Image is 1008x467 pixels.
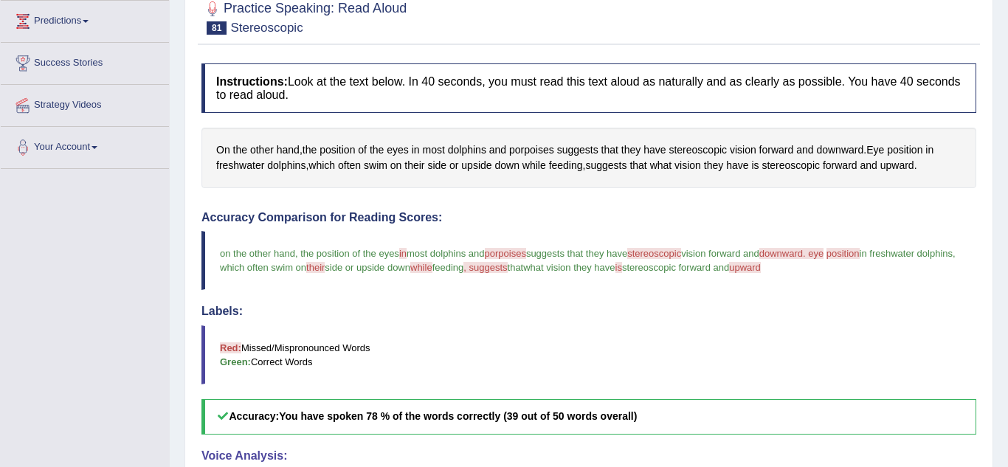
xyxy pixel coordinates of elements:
span: Click to see word definition [887,142,922,158]
span: Click to see word definition [216,142,230,158]
span: Click to see word definition [759,142,794,158]
span: Click to see word definition [364,158,387,173]
span: vision forward and [681,248,759,259]
span: is [615,262,622,273]
span: that [508,262,524,273]
span: Click to see word definition [216,158,264,173]
span: Click to see word definition [509,142,554,158]
span: Click to see word definition [621,142,641,158]
span: Click to see word definition [489,142,506,158]
span: Click to see word definition [338,158,361,173]
span: Click to see word definition [730,142,756,158]
a: Predictions [1,1,169,38]
span: feeding [432,262,464,273]
span: Click to see word definition [267,158,305,173]
h5: Accuracy: [201,399,976,434]
small: Stereoscopic [230,21,303,35]
span: Click to see word definition [358,142,367,158]
span: Click to see word definition [860,158,877,173]
span: Click to see word definition [674,158,701,173]
span: Click to see word definition [549,158,583,173]
span: porpoises [485,248,526,259]
span: Click to see word definition [390,158,402,173]
h4: Voice Analysis: [201,449,976,463]
a: Your Account [1,127,169,164]
span: Click to see word definition [726,158,748,173]
span: stereoscopic [627,248,681,259]
span: Click to see word definition [751,158,759,173]
blockquote: Missed/Mispronounced Words Correct Words [201,325,976,384]
span: Click to see word definition [522,158,546,173]
b: Instructions: [216,75,288,88]
span: , [953,248,956,259]
span: downward. eye [759,248,824,259]
span: Click to see word definition [796,142,813,158]
span: Click to see word definition [557,142,598,158]
span: Click to see word definition [866,142,884,158]
a: Success Stories [1,43,169,80]
span: , [295,248,298,259]
span: which often swim on [220,262,306,273]
span: Click to see word definition [387,142,409,158]
span: Click to see word definition [233,142,247,158]
span: while [410,262,432,273]
span: Click to see word definition [412,142,420,158]
span: on the other hand [220,248,295,259]
span: Click to see word definition [303,142,317,158]
span: Click to see word definition [925,142,933,158]
span: Click to see word definition [669,142,727,158]
span: Click to see word definition [423,142,445,158]
span: Click to see word definition [250,142,274,158]
span: the position of the eyes [300,248,399,259]
span: side or upside down [325,262,410,273]
span: Click to see word definition [494,158,519,173]
b: Red: [220,342,241,353]
span: Click to see word definition [277,142,300,158]
span: , suggests [463,262,507,273]
span: Click to see word definition [601,142,618,158]
span: their [306,262,325,273]
span: Click to see word definition [449,158,458,173]
b: Green: [220,356,251,367]
span: Click to see word definition [823,158,857,173]
span: Click to see word definition [320,142,355,158]
h4: Look at the text below. In 40 seconds, you must read this text aloud as naturally and as clearly ... [201,63,976,113]
span: Click to see word definition [816,142,863,158]
span: Click to see word definition [643,142,666,158]
span: Click to see word definition [370,142,384,158]
span: Click to see word definition [585,158,626,173]
span: Click to see word definition [448,142,486,158]
span: Click to see word definition [404,158,424,173]
span: most dolphins and [407,248,485,259]
span: Click to see word definition [704,158,723,173]
span: Click to see word definition [650,158,672,173]
span: stereoscopic forward and [622,262,729,273]
span: Click to see word definition [629,158,646,173]
span: in freshwater dolphins [860,248,953,259]
span: Click to see word definition [880,158,914,173]
span: position [826,248,860,259]
span: what vision they have [523,262,615,273]
span: Click to see word definition [762,158,820,173]
b: You have spoken 78 % of the words correctly (39 out of 50 words overall) [279,410,637,422]
span: Click to see word definition [427,158,446,173]
span: Click to see word definition [308,158,335,173]
span: upward [729,262,761,273]
span: Click to see word definition [461,158,491,173]
a: Strategy Videos [1,85,169,122]
span: in [399,248,407,259]
span: suggests that they have [526,248,627,259]
h4: Labels: [201,305,976,318]
div: , . , , . [201,128,976,187]
span: 81 [207,21,227,35]
h4: Accuracy Comparison for Reading Scores: [201,211,976,224]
